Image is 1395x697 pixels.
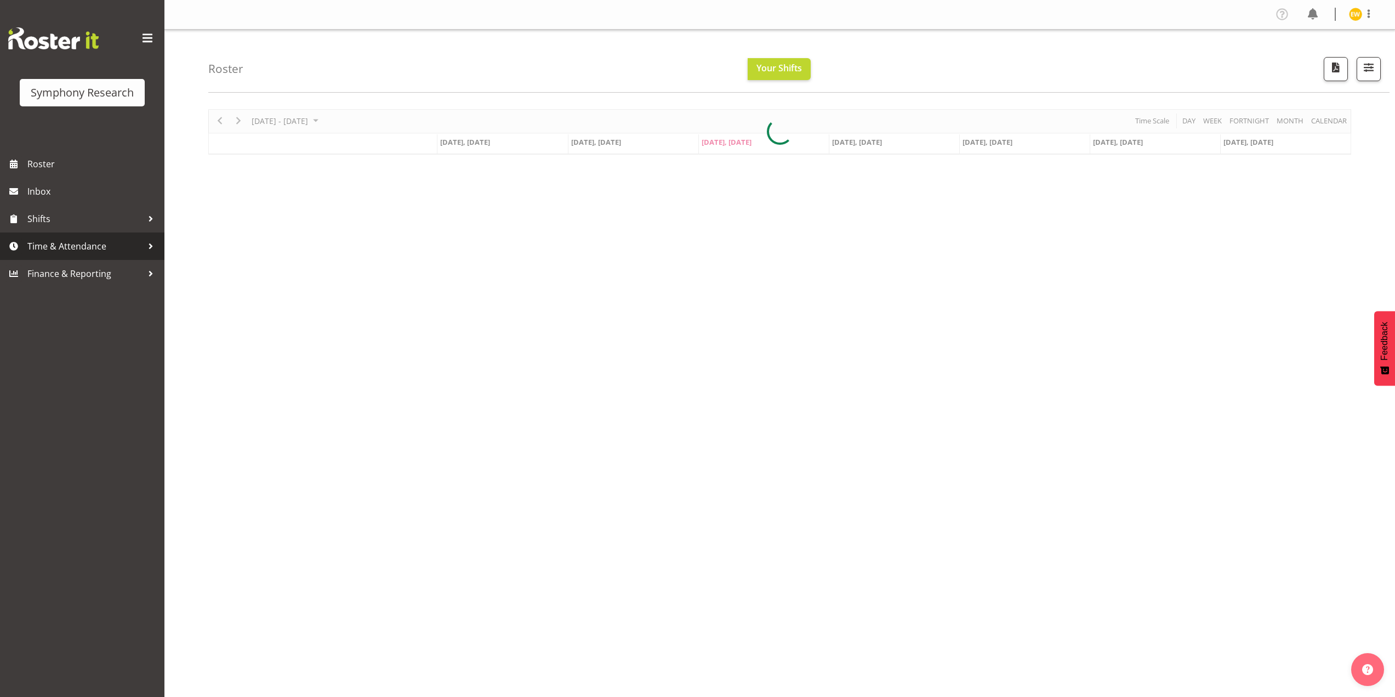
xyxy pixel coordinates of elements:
[8,27,99,49] img: Rosterit website logo
[1380,322,1390,360] span: Feedback
[27,183,159,200] span: Inbox
[1357,57,1381,81] button: Filter Shifts
[208,63,243,75] h4: Roster
[1374,311,1395,386] button: Feedback - Show survey
[27,156,159,172] span: Roster
[31,84,134,101] div: Symphony Research
[756,62,802,74] span: Your Shifts
[27,211,143,227] span: Shifts
[27,238,143,254] span: Time & Attendance
[27,265,143,282] span: Finance & Reporting
[748,58,811,80] button: Your Shifts
[1349,8,1362,21] img: enrica-walsh11863.jpg
[1362,664,1373,675] img: help-xxl-2.png
[1324,57,1348,81] button: Download a PDF of the roster according to the set date range.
